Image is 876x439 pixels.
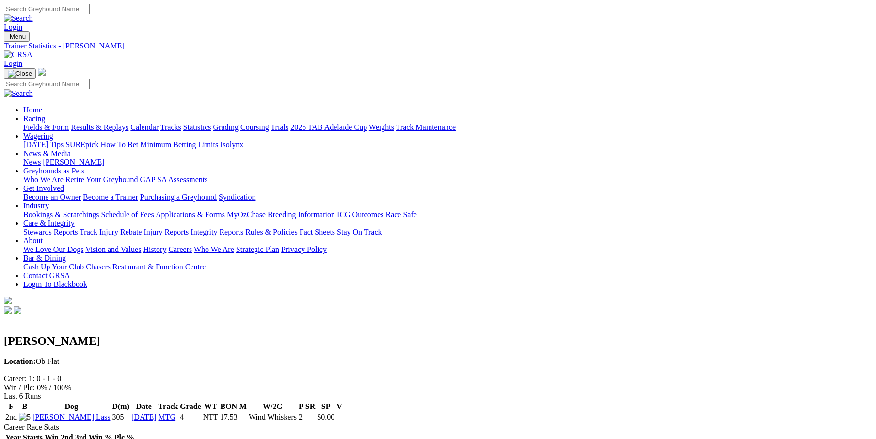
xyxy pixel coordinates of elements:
a: About [23,236,43,245]
div: Last 6 Runs [4,392,872,401]
a: We Love Our Dogs [23,245,83,253]
a: Integrity Reports [191,228,243,236]
input: Search [4,79,90,89]
a: Schedule of Fees [101,210,154,219]
th: F [5,402,17,411]
img: Search [4,14,33,23]
a: [DATE] Tips [23,141,64,149]
a: Track Injury Rebate [80,228,142,236]
button: Toggle navigation [4,31,30,42]
a: Fields & Form [23,123,69,131]
a: Syndication [219,193,255,201]
th: Track [158,402,179,411]
text: 1: 0 - 1 - 0 [29,375,61,383]
a: Care & Integrity [23,219,75,227]
a: Calendar [130,123,159,131]
button: Toggle navigation [4,68,36,79]
img: facebook.svg [4,306,12,314]
a: Get Involved [23,184,64,192]
a: Coursing [240,123,269,131]
img: Close [8,70,32,78]
a: Careers [168,245,192,253]
a: Trainer Statistics - [PERSON_NAME] [4,42,872,50]
span: Win / Plc: [4,383,35,392]
a: Results & Replays [71,123,128,131]
a: Retire Your Greyhound [65,175,138,184]
img: Search [4,89,33,98]
b: Location: [4,357,36,365]
th: W/2G [248,402,297,411]
a: 2025 TAB Adelaide Cup [290,123,367,131]
a: News [23,158,41,166]
div: About [23,245,872,254]
a: Grading [213,123,239,131]
th: P [298,402,304,411]
div: Care & Integrity [23,228,872,236]
a: Purchasing a Greyhound [140,193,217,201]
div: Bar & Dining [23,263,872,271]
div: Racing [23,123,872,132]
a: Bar & Dining [23,254,66,262]
a: MyOzChase [227,210,266,219]
a: Trials [271,123,288,131]
a: MTG [159,413,176,421]
a: How To Bet [101,141,139,149]
img: twitter.svg [14,306,21,314]
a: Cash Up Your Club [23,263,84,271]
a: Login To Blackbook [23,280,87,288]
span: Menu [10,33,26,40]
a: Racing [23,114,45,123]
span: Career: [4,375,27,383]
a: Race Safe [385,210,416,219]
th: Dog [32,402,111,411]
a: [PERSON_NAME] [43,158,104,166]
div: Career Race Stats [4,423,872,432]
th: Grade [179,402,202,411]
a: Breeding Information [268,210,335,219]
a: Applications & Forms [156,210,225,219]
th: D(m) [111,402,130,411]
a: Stay On Track [337,228,382,236]
a: Wagering [23,132,53,140]
a: Become an Owner [23,193,81,201]
th: SP [317,402,335,411]
input: Search [4,4,90,14]
a: Tracks [160,123,181,131]
img: 5 [19,413,31,422]
a: Stewards Reports [23,228,78,236]
div: Greyhounds as Pets [23,175,872,184]
a: SUREpick [65,141,98,149]
a: News & Media [23,149,71,157]
a: Rules & Policies [245,228,298,236]
a: Login [4,59,22,67]
a: Fact Sheets [300,228,335,236]
span: Ob Flat [4,357,59,365]
img: logo-grsa-white.png [38,68,46,76]
a: Strategic Plan [236,245,279,253]
td: 2 [298,412,304,422]
a: Contact GRSA [23,271,70,280]
a: Bookings & Scratchings [23,210,99,219]
th: Date [131,402,157,411]
a: Minimum Betting Limits [140,141,218,149]
a: Become a Trainer [83,193,138,201]
td: Wind Whiskers [248,412,297,422]
th: B [18,402,31,411]
a: Statistics [183,123,211,131]
th: BON [220,402,238,411]
a: Who We Are [23,175,64,184]
a: Chasers Restaurant & Function Centre [86,263,206,271]
a: ICG Outcomes [337,210,383,219]
a: [DATE] [131,413,157,421]
a: Home [23,106,42,114]
img: GRSA [4,50,32,59]
div: Industry [23,210,872,219]
a: Weights [369,123,394,131]
h2: [PERSON_NAME] [4,334,872,347]
td: 17.53 [220,412,238,422]
a: [PERSON_NAME] Lass [32,413,110,421]
a: Injury Reports [143,228,189,236]
a: Vision and Values [85,245,141,253]
text: 0% / 100% [37,383,71,392]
